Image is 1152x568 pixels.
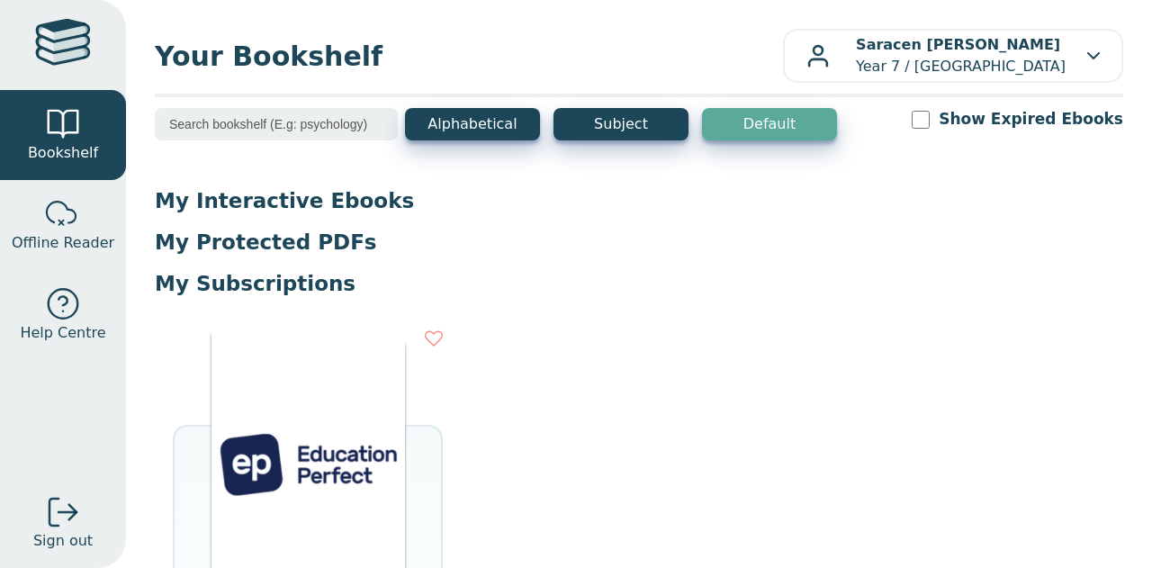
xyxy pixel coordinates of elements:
b: Saracen [PERSON_NAME] [856,36,1060,53]
span: Sign out [33,530,93,552]
button: Saracen [PERSON_NAME]Year 7 / [GEOGRAPHIC_DATA] [783,29,1123,83]
span: Help Centre [20,322,105,344]
p: My Protected PDFs [155,229,1123,256]
button: Subject [553,108,688,140]
p: My Subscriptions [155,270,1123,297]
button: Default [702,108,837,140]
input: Search bookshelf (E.g: psychology) [155,108,398,140]
p: Year 7 / [GEOGRAPHIC_DATA] [856,34,1066,77]
span: Offline Reader [12,232,114,254]
span: Bookshelf [28,142,98,164]
label: Show Expired Ebooks [939,108,1123,131]
p: My Interactive Ebooks [155,187,1123,214]
span: Your Bookshelf [155,36,783,77]
button: Alphabetical [405,108,540,140]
